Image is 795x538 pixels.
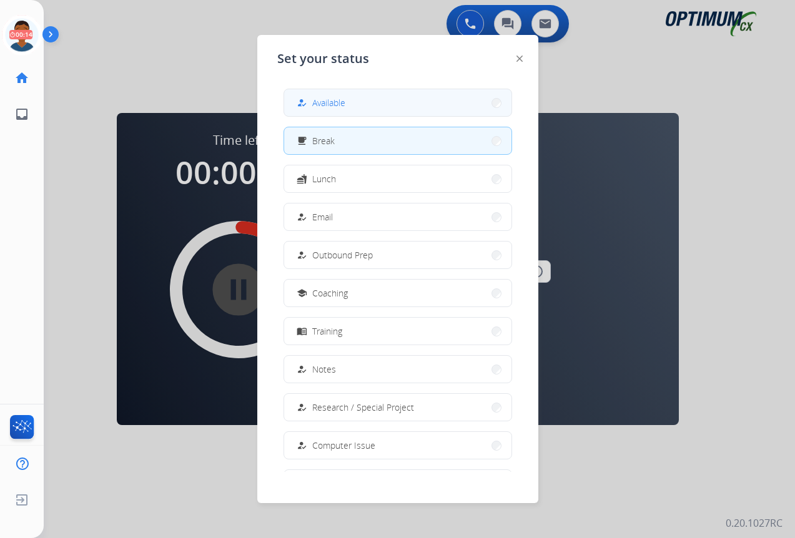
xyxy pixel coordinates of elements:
[296,402,307,413] mat-icon: how_to_reg
[312,96,345,109] span: Available
[296,288,307,298] mat-icon: school
[14,71,29,86] mat-icon: home
[312,172,336,185] span: Lunch
[277,50,369,67] span: Set your status
[312,210,333,223] span: Email
[284,470,511,497] button: Internet Issue
[284,89,511,116] button: Available
[284,432,511,459] button: Computer Issue
[312,325,342,338] span: Training
[296,364,307,374] mat-icon: how_to_reg
[296,97,307,108] mat-icon: how_to_reg
[296,440,307,451] mat-icon: how_to_reg
[284,242,511,268] button: Outbound Prep
[296,250,307,260] mat-icon: how_to_reg
[312,248,373,262] span: Outbound Prep
[14,107,29,122] mat-icon: inbox
[296,135,307,146] mat-icon: free_breakfast
[284,127,511,154] button: Break
[312,134,335,147] span: Break
[726,516,783,531] p: 0.20.1027RC
[312,363,336,376] span: Notes
[284,165,511,192] button: Lunch
[284,356,511,383] button: Notes
[312,439,375,452] span: Computer Issue
[284,318,511,345] button: Training
[296,212,307,222] mat-icon: how_to_reg
[284,394,511,421] button: Research / Special Project
[284,280,511,306] button: Coaching
[296,174,307,184] mat-icon: fastfood
[516,56,523,62] img: close-button
[296,326,307,336] mat-icon: menu_book
[312,286,348,300] span: Coaching
[284,203,511,230] button: Email
[312,401,414,414] span: Research / Special Project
